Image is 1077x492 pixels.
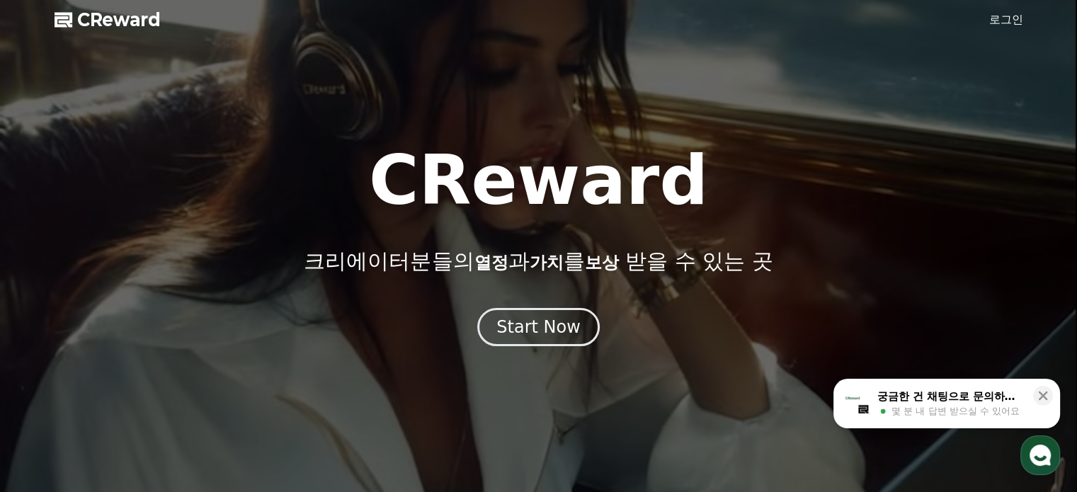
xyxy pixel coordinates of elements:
span: 홈 [45,396,53,407]
span: 열정 [474,253,508,273]
span: 설정 [219,396,236,407]
a: 대화 [93,374,183,410]
span: 대화 [130,396,147,408]
p: 크리에이터분들의 과 를 받을 수 있는 곳 [304,248,773,274]
div: Start Now [496,316,581,338]
a: CReward [55,8,161,31]
span: 보상 [584,253,618,273]
h1: CReward [369,147,708,214]
span: CReward [77,8,161,31]
a: Start Now [477,322,600,336]
a: 홈 [4,374,93,410]
a: 로그인 [989,11,1023,28]
button: Start Now [477,308,600,346]
span: 가치 [529,253,563,273]
a: 설정 [183,374,272,410]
